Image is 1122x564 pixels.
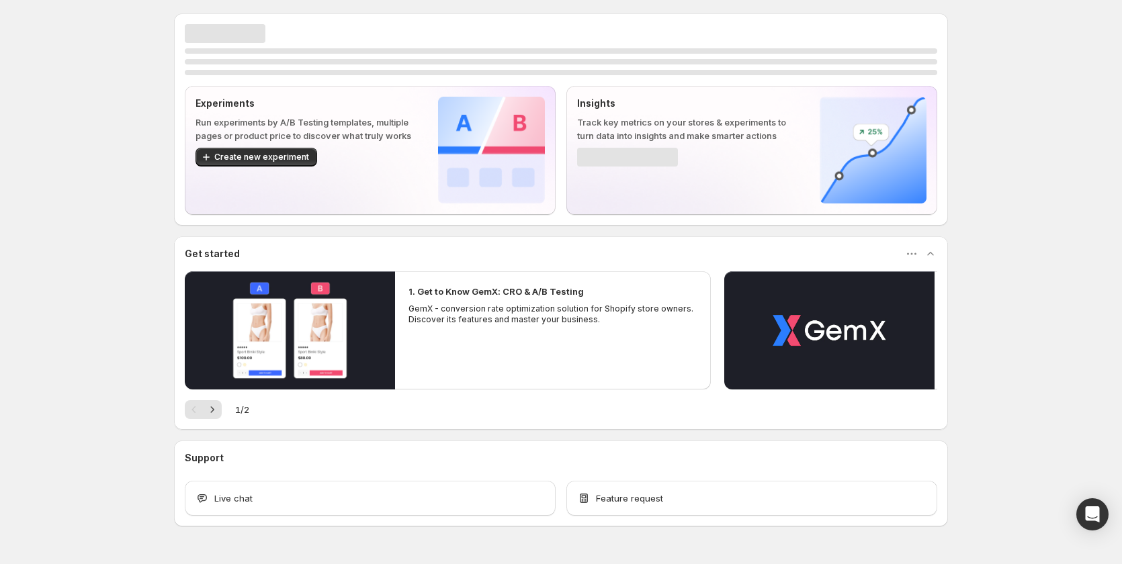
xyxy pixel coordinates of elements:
[577,115,798,142] p: Track key metrics on your stores & experiments to turn data into insights and make smarter actions
[185,451,224,465] h3: Support
[214,491,253,505] span: Live chat
[185,247,240,261] h3: Get started
[820,97,926,203] img: Insights
[196,115,417,142] p: Run experiments by A/B Testing templates, multiple pages or product price to discover what truly ...
[185,400,222,419] nav: Pagination
[196,148,317,167] button: Create new experiment
[196,97,417,110] p: Experiments
[235,403,249,416] span: 1 / 2
[724,271,935,389] button: Play video
[408,285,584,298] h2: 1. Get to Know GemX: CRO & A/B Testing
[596,491,663,505] span: Feature request
[203,400,222,419] button: Next
[185,271,395,389] button: Play video
[1076,498,1109,530] div: Open Intercom Messenger
[577,97,798,110] p: Insights
[214,152,309,162] span: Create new experiment
[408,303,697,325] p: GemX - conversion rate optimization solution for Shopify store owners. Discover its features and ...
[438,97,545,203] img: Experiments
